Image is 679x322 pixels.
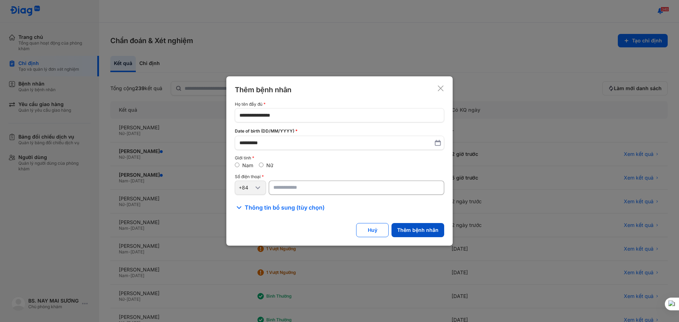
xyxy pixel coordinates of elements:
[245,203,325,212] span: Thông tin bổ sung (tùy chọn)
[235,85,291,95] div: Thêm bệnh nhân
[242,162,253,168] label: Nam
[356,223,389,237] button: Huỷ
[235,102,444,107] div: Họ tên đầy đủ
[235,128,444,134] div: Date of birth (DD/MM/YYYY)
[235,174,444,179] div: Số điện thoại
[266,162,273,168] label: Nữ
[235,156,444,160] div: Giới tính
[391,223,444,237] button: Thêm bệnh nhân
[239,185,254,191] div: +84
